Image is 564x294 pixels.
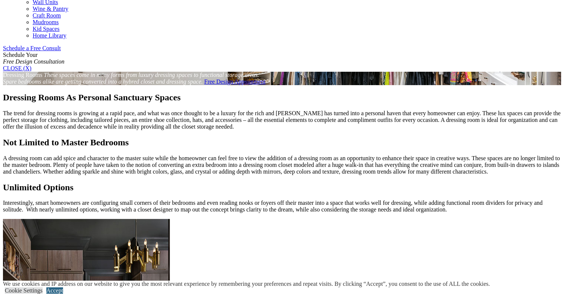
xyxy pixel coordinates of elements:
p: Interestingly, smart homeowners are configuring small corners of their bedrooms and even reading ... [3,200,561,213]
a: Mudrooms [33,19,59,25]
h1: Dressing Rooms As Personal Sanctuary Spaces [3,93,561,103]
span: Dressing Rooms [3,72,42,78]
p: A dressing room can add spice and character to the master suite while the homeowner can feel free... [3,155,561,175]
p: The trend for dressing rooms is growing at a rapid pace, and what was once thought to be a luxury... [3,110,561,130]
h2: Unlimited Options [3,182,561,193]
a: CLOSE (X) [3,65,32,71]
a: Free Design Appointment [204,78,265,85]
a: Craft Room [33,12,61,19]
a: Kid Spaces [33,26,59,32]
a: Accept [46,287,63,294]
em: These spaces come in many forms from luxury dressing spaces to functional storage areas. Spare be... [3,72,259,85]
a: Wine & Pantry [33,6,68,12]
em: Free Design Consultation [3,58,65,65]
span: Schedule Your [3,52,65,65]
a: Cookie Settings [5,287,43,294]
a: Home Library [33,32,66,39]
div: We use cookies and IP address on our website to give you the most relevant experience by remember... [3,281,490,287]
a: Schedule a Free Consult (opens a dropdown menu) [3,45,61,51]
h2: Not Limited to Master Bedrooms [3,138,561,148]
